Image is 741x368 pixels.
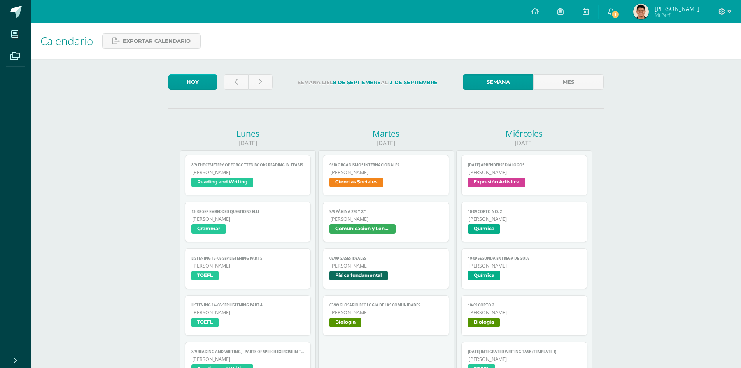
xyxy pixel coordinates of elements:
[185,248,311,289] a: LISTENING 15- 08-sep Listening part 5[PERSON_NAME]TOEFL
[330,262,443,269] span: [PERSON_NAME]
[329,271,388,280] span: Física fundamental
[456,139,592,147] div: [DATE]
[461,155,588,195] a: [DATE] Aprenderse diálogos[PERSON_NAME]Expresión Artística
[191,209,305,214] span: 13- 08-sep Embedded questions ELLI
[329,162,443,167] span: 9/10 Organismos Internacionales
[633,4,649,19] img: f8a1c5f1542a778f63900ba7a2e8b186.png
[655,12,699,18] span: Mi Perfil
[468,303,581,308] span: 10/09 Corto 2
[185,202,311,242] a: 13- 08-sep Embedded questions ELLI[PERSON_NAME]Grammar
[323,248,449,289] a: 08/09 Gases Ideales[PERSON_NAME]Física fundamental
[469,356,581,363] span: [PERSON_NAME]
[318,139,454,147] div: [DATE]
[468,162,581,167] span: [DATE] Aprenderse diálogos
[185,155,311,195] a: 8/9 The Cemetery of Forgotten books reading in TEAMS[PERSON_NAME]Reading and Writing
[330,169,443,176] span: [PERSON_NAME]
[191,349,305,354] span: 8/9 Reading and Writing, , Parts of speech exercise in the notebook
[468,256,581,261] span: 10-09 SEGUNDA ENTREGA DE GUÍA
[469,262,581,269] span: [PERSON_NAME]
[192,262,305,269] span: [PERSON_NAME]
[323,295,449,336] a: 03/09 Glosario Ecología de las comunidades[PERSON_NAME]Biología
[468,271,500,280] span: Química
[191,303,305,308] span: LISTENING 14- 08-sep Listening part 4
[533,74,604,90] a: Mes
[191,256,305,261] span: LISTENING 15- 08-sep Listening part 5
[168,74,217,90] a: Hoy
[469,216,581,222] span: [PERSON_NAME]
[388,79,438,85] strong: 13 de Septiembre
[192,356,305,363] span: [PERSON_NAME]
[655,5,699,12] span: [PERSON_NAME]
[329,224,396,234] span: Comunicación y Lenguaje
[191,162,305,167] span: 8/9 The Cemetery of Forgotten books reading in TEAMS
[468,318,500,327] span: Biología
[469,309,581,316] span: [PERSON_NAME]
[469,169,581,176] span: [PERSON_NAME]
[102,33,201,49] a: Exportar calendario
[468,349,581,354] span: [DATE] Integrated Writing Task (Template 1)
[323,155,449,195] a: 9/10 Organismos Internacionales[PERSON_NAME]Ciencias Sociales
[191,318,219,327] span: TOEFL
[461,248,588,289] a: 10-09 SEGUNDA ENTREGA DE GUÍA[PERSON_NAME]Química
[468,224,500,234] span: Química
[456,128,592,139] div: Miércoles
[329,303,443,308] span: 03/09 Glosario Ecología de las comunidades
[329,318,361,327] span: Biología
[192,216,305,222] span: [PERSON_NAME]
[279,74,457,90] label: Semana del al
[191,271,219,280] span: TOEFL
[330,309,443,316] span: [PERSON_NAME]
[191,178,253,187] span: Reading and Writing
[329,256,443,261] span: 08/09 Gases Ideales
[333,79,381,85] strong: 8 de Septiembre
[40,33,93,48] span: Calendario
[192,169,305,176] span: [PERSON_NAME]
[192,309,305,316] span: [PERSON_NAME]
[191,224,226,234] span: Grammar
[461,295,588,336] a: 10/09 Corto 2[PERSON_NAME]Biología
[123,34,191,48] span: Exportar calendario
[468,209,581,214] span: 10-09 CORTO No. 2
[463,74,533,90] a: Semana
[318,128,454,139] div: Martes
[461,202,588,242] a: 10-09 CORTO No. 2[PERSON_NAME]Química
[611,10,620,19] span: 1
[180,128,316,139] div: Lunes
[329,209,443,214] span: 9/9 Página 270 y 271
[323,202,449,242] a: 9/9 Página 270 y 271[PERSON_NAME]Comunicación y Lenguaje
[468,178,525,187] span: Expresión Artística
[185,295,311,336] a: LISTENING 14- 08-sep Listening part 4[PERSON_NAME]TOEFL
[329,178,383,187] span: Ciencias Sociales
[180,139,316,147] div: [DATE]
[330,216,443,222] span: [PERSON_NAME]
